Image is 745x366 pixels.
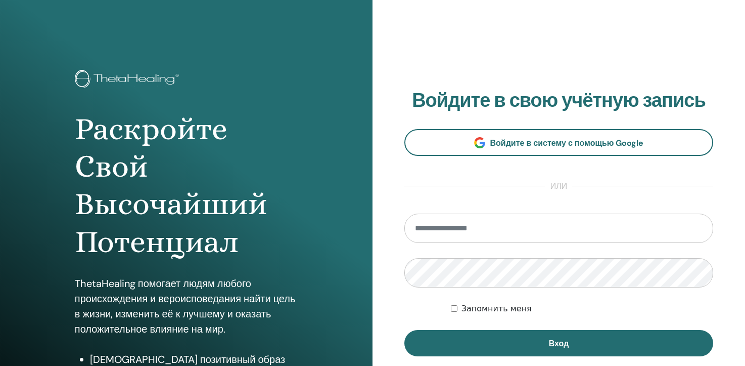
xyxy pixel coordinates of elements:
ya-tr-span: Вход [549,338,569,349]
ya-tr-span: Раскройте Свой Высочайший Потенциал [75,111,267,260]
ya-tr-span: ThetaHealing помогает людям любого происхождения и вероисповедания найти цель в жизни, изменить е... [75,277,296,336]
div: Сохраняйте мою аутентификацию на неопределённый срок или до тех пор, пока я не выйду из системы в... [451,303,713,315]
button: Вход [404,330,713,356]
ya-tr-span: Запомнить меня [461,304,532,313]
ya-tr-span: или [550,181,568,191]
a: Войдите в систему с помощью Google [404,129,713,156]
ya-tr-span: Войдите в систему с помощью Google [490,138,644,148]
ya-tr-span: Войдите в свою учётную запись [412,88,706,113]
